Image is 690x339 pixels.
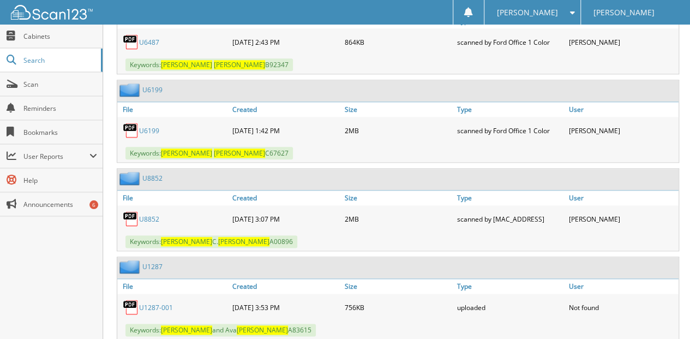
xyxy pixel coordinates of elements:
[89,200,98,209] div: 6
[342,191,454,205] a: Size
[566,296,679,318] div: Not found
[23,56,95,65] span: Search
[342,296,454,318] div: 756KB
[230,208,342,230] div: [DATE] 3:07 PM
[123,299,139,316] img: PDF.png
[139,38,159,47] a: U6487
[230,102,342,117] a: Created
[23,152,89,161] span: User Reports
[125,324,316,336] span: Keywords: and Ava A83615
[161,60,212,69] span: [PERSON_NAME]
[593,9,655,16] span: [PERSON_NAME]
[142,85,163,94] a: U6199
[23,200,97,209] span: Announcements
[496,9,557,16] span: [PERSON_NAME]
[342,31,454,53] div: 864KB
[117,102,230,117] a: File
[125,147,293,159] span: Keywords: C67627
[161,237,212,246] span: [PERSON_NAME]
[139,303,173,312] a: U1287-001
[454,120,566,141] div: scanned by Ford Office 1 Color
[230,279,342,294] a: Created
[237,325,288,335] span: [PERSON_NAME]
[119,260,142,273] img: folder2.png
[119,171,142,185] img: folder2.png
[123,122,139,139] img: PDF.png
[454,208,566,230] div: scanned by [MAC_ADDRESS]
[125,58,293,71] span: Keywords: B92347
[142,174,163,183] a: U8852
[161,148,212,158] span: [PERSON_NAME]
[23,80,97,89] span: Scan
[230,191,342,205] a: Created
[117,191,230,205] a: File
[566,31,679,53] div: [PERSON_NAME]
[566,191,679,205] a: User
[139,215,159,224] a: U8852
[230,31,342,53] div: [DATE] 2:43 PM
[125,235,297,248] span: Keywords: C. A00896
[23,32,97,41] span: Cabinets
[342,102,454,117] a: Size
[635,287,690,339] iframe: Chat Widget
[23,176,97,185] span: Help
[139,126,159,135] a: U6199
[566,279,679,294] a: User
[23,128,97,137] span: Bookmarks
[342,279,454,294] a: Size
[454,191,566,205] a: Type
[142,262,163,271] a: U1287
[214,60,265,69] span: [PERSON_NAME]
[454,31,566,53] div: scanned by Ford Office 1 Color
[117,279,230,294] a: File
[23,104,97,113] span: Reminders
[566,208,679,230] div: [PERSON_NAME]
[454,279,566,294] a: Type
[123,34,139,50] img: PDF.png
[123,211,139,227] img: PDF.png
[161,325,212,335] span: [PERSON_NAME]
[566,120,679,141] div: [PERSON_NAME]
[454,102,566,117] a: Type
[214,148,265,158] span: [PERSON_NAME]
[342,208,454,230] div: 2MB
[230,120,342,141] div: [DATE] 1:42 PM
[218,237,269,246] span: [PERSON_NAME]
[230,296,342,318] div: [DATE] 3:53 PM
[342,120,454,141] div: 2MB
[119,83,142,97] img: folder2.png
[11,5,93,20] img: scan123-logo-white.svg
[566,102,679,117] a: User
[454,296,566,318] div: uploaded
